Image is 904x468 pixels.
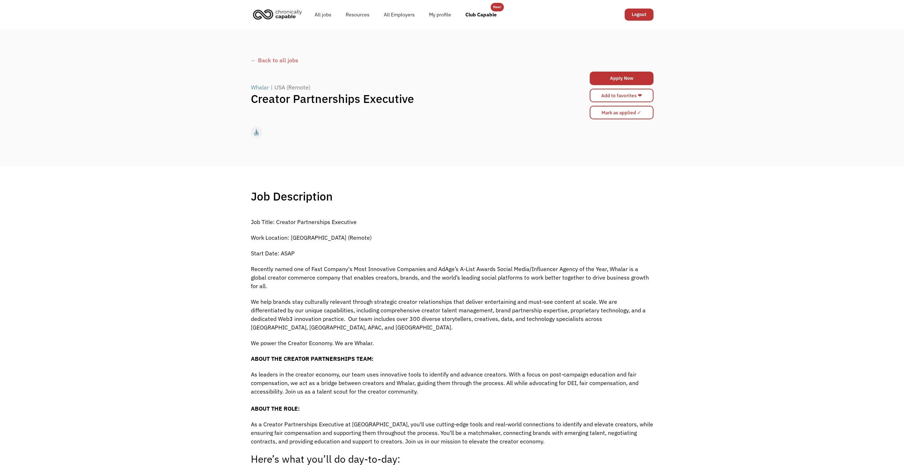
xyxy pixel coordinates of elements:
[251,339,654,347] p: We power the Creator Economy. We are Whalar.
[590,72,654,85] a: Apply Now
[251,83,269,92] div: Whalar
[308,3,339,26] a: All jobs
[251,83,312,92] a: Whalar|USA (Remote)
[251,249,654,258] p: Start Date: ASAP
[253,127,260,138] div: accessible
[251,297,654,332] p: We help brands stay culturally relevant through strategic creator relationships that deliver ente...
[251,6,304,22] img: Chronically Capable logo
[251,92,553,106] h1: Creator Partnerships Executive
[251,56,654,64] a: ← Back to all jobs
[251,453,654,465] h2: Here’s what you’ll do day-to-day:
[274,83,310,92] div: USA (Remote)
[251,370,654,413] p: As leaders in the creator economy, our team uses innovative tools to identify and advance creator...
[251,218,654,226] p: Job Title: Creator Partnerships Executive
[271,83,273,92] div: |
[493,3,501,11] div: New!
[251,265,654,290] p: Recently named one of Fast Company's Most Innovative Companies and AdAge’s A-List Awards Social M...
[625,9,654,21] a: Logout
[377,3,422,26] a: All Employers
[251,6,308,22] a: home
[590,106,654,119] input: Mark as applied ✓
[251,405,300,412] strong: ABOUT THE ROLE:
[339,3,377,26] a: Resources
[458,3,504,26] a: Club Capable
[251,233,654,242] p: Work Location: [GEOGRAPHIC_DATA] (Remote)
[251,189,333,203] h1: Job Description
[590,104,654,121] form: Mark as applied form
[251,355,373,362] strong: ABOUT THE CREATOR PARTNERSHIPS TEAM:
[422,3,458,26] a: My profile
[251,420,654,446] p: As a Creator Partnerships Executive at [GEOGRAPHIC_DATA], you'll use cutting-edge tools and real-...
[590,89,654,102] a: Add to favorites ❤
